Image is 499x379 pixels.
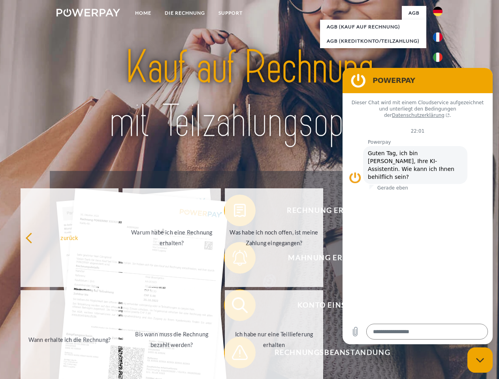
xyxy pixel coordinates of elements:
[212,6,249,20] a: SUPPORT
[25,232,114,243] div: zurück
[433,53,443,62] img: it
[127,227,216,248] div: Warum habe ich eine Rechnung erhalten?
[235,195,429,226] span: Rechnung erhalten?
[230,329,318,350] div: Ich habe nur eine Teillieferung erhalten
[225,188,323,287] a: Was habe ich noch offen, ist meine Zahlung eingegangen?
[235,289,429,321] span: Konto einsehen
[433,32,443,42] img: fr
[75,38,424,151] img: title-powerpay_de.svg
[320,20,426,34] a: AGB (Kauf auf Rechnung)
[230,227,318,248] div: Was habe ich noch offen, ist meine Zahlung eingegangen?
[402,6,426,20] a: agb
[25,334,114,345] div: Wann erhalte ich die Rechnung?
[158,6,212,20] a: DIE RECHNUNG
[56,9,120,17] img: logo-powerpay-white.svg
[235,242,429,274] span: Mahnung erhalten?
[128,6,158,20] a: Home
[467,347,493,373] iframe: Schaltfläche zum Öffnen des Messaging-Fensters; Konversation läuft
[127,329,216,350] div: Bis wann muss die Rechnung bezahlt werden?
[433,7,443,16] img: de
[343,68,493,344] iframe: Messaging-Fenster
[320,34,426,48] a: AGB (Kreditkonto/Teilzahlung)
[235,337,429,368] span: Rechnungsbeanstandung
